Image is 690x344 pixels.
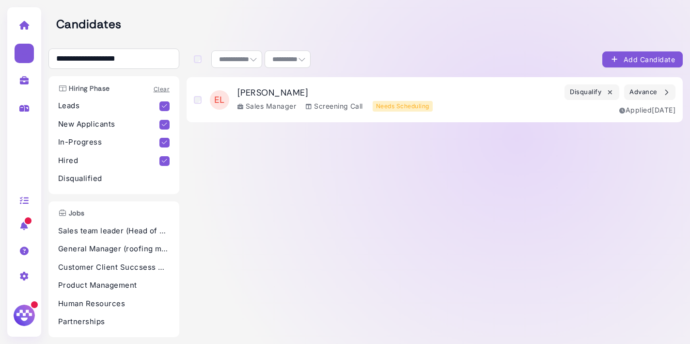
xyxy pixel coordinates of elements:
h3: [PERSON_NAME] [237,88,433,98]
button: Advance [624,84,675,100]
p: Disqualified [58,173,170,184]
button: Disqualify [565,84,619,100]
p: Partnerships [58,316,170,328]
p: Human Resources [58,298,170,310]
div: Add Candidate [610,54,675,65]
div: Advance [629,87,670,98]
span: EL [210,90,229,110]
p: In-Progress [58,137,159,148]
p: Leads [58,100,159,112]
p: Sales team leader (Head of sales) [58,226,170,237]
div: Needs Scheduling [373,101,433,112]
p: Hired [58,155,159,166]
div: Sales Manager [237,101,296,111]
img: Megan [12,303,36,328]
button: Add Candidate [602,51,683,67]
div: Disqualify [570,87,614,98]
h2: Candidates [56,17,683,32]
p: Product Management [58,280,170,291]
a: Clear [154,85,170,93]
p: Customer Client Succsess Director [58,262,170,273]
div: Screening Call [306,101,363,111]
p: New Applicants [58,119,159,130]
h3: Hiring Phase [53,84,115,93]
p: General Manager (roofing marketplace) [58,244,170,255]
h3: Jobs [53,209,90,217]
time: Sep 03, 2025 [652,106,675,114]
div: Applied [619,105,675,115]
